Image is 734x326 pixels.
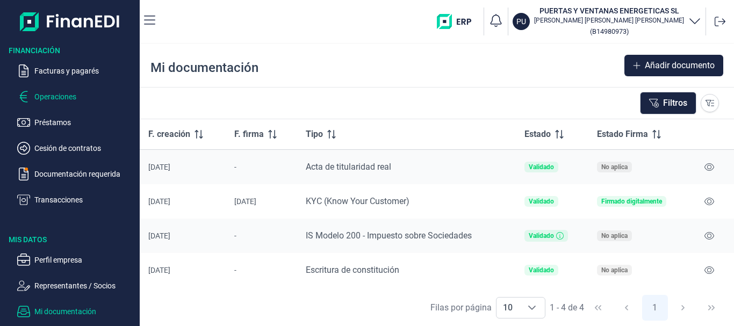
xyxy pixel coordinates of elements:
p: Perfil empresa [34,253,135,266]
div: [DATE] [148,231,217,240]
div: No aplica [601,267,628,273]
p: Facturas y pagarés [34,64,135,77]
img: erp [437,14,479,29]
div: [DATE] [234,197,289,206]
p: Cesión de contratos [34,142,135,155]
button: Añadir documento [624,55,723,76]
span: Estado [524,128,551,141]
p: PU [516,16,526,27]
small: Copiar cif [590,27,629,35]
span: F. firma [234,128,264,141]
p: Mi documentación [34,305,135,318]
div: Choose [519,298,545,318]
p: Operaciones [34,90,135,103]
div: [DATE] [148,266,217,274]
div: - [234,231,289,240]
button: Previous Page [614,295,639,321]
div: - [234,266,289,274]
button: Préstamos [17,116,135,129]
button: PUPUERTAS Y VENTANAS ENERGETICAS SL[PERSON_NAME] [PERSON_NAME] [PERSON_NAME](B14980973) [513,5,701,38]
div: [DATE] [148,197,217,206]
img: Logo de aplicación [20,9,120,34]
span: Estado Firma [597,128,648,141]
div: No aplica [601,233,628,239]
div: Validado [529,267,554,273]
button: Transacciones [17,193,135,206]
span: KYC (Know Your Customer) [306,196,409,206]
button: Operaciones [17,90,135,103]
span: Tipo [306,128,323,141]
span: Añadir documento [645,59,715,72]
div: Mi documentación [150,59,258,76]
button: Cesión de contratos [17,142,135,155]
span: F. creación [148,128,190,141]
button: Last Page [699,295,724,321]
div: Firmado digitalmente [601,198,662,205]
div: - [234,163,289,171]
button: Representantes / Socios [17,279,135,292]
button: Perfil empresa [17,253,135,266]
button: Filtros [640,92,696,114]
div: [DATE] [148,163,217,171]
p: Transacciones [34,193,135,206]
span: IS Modelo 200 - Impuesto sobre Sociedades [306,230,472,241]
p: [PERSON_NAME] [PERSON_NAME] [PERSON_NAME] [534,16,684,25]
p: Documentación requerida [34,168,135,180]
div: Validado [529,233,554,239]
button: Facturas y pagarés [17,64,135,77]
span: Escritura de constitución [306,265,399,275]
p: Representantes / Socios [34,279,135,292]
span: 10 [496,298,519,318]
div: No aplica [601,164,628,170]
span: Acta de titularidad real [306,162,391,172]
button: First Page [585,295,611,321]
div: Filas por página [430,301,492,314]
button: Documentación requerida [17,168,135,180]
button: Next Page [670,295,696,321]
span: 1 - 4 de 4 [550,303,584,312]
h3: PUERTAS Y VENTANAS ENERGETICAS SL [534,5,684,16]
button: Page 1 [642,295,668,321]
button: Mi documentación [17,305,135,318]
p: Préstamos [34,116,135,129]
div: Validado [529,198,554,205]
div: Validado [529,164,554,170]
